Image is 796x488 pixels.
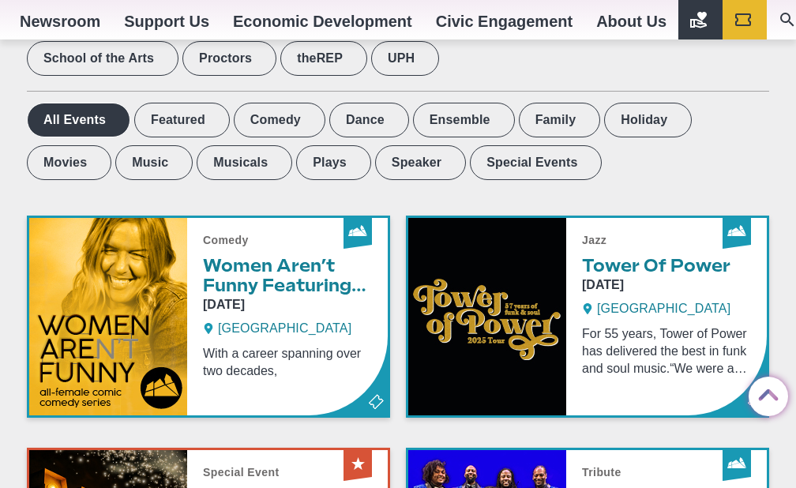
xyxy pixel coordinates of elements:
label: Speaker [375,145,466,180]
label: Comedy [234,103,325,137]
label: UPH [371,41,439,76]
label: Movies [27,145,111,180]
label: Proctors [182,41,276,76]
label: School of the Arts [27,41,178,76]
label: Dance [329,103,409,137]
label: Family [519,103,601,137]
label: Musicals [197,145,292,180]
label: Music [115,145,193,180]
label: Plays [296,145,371,180]
label: All Events [27,103,130,137]
label: Special Events [470,145,602,180]
label: Holiday [604,103,692,137]
label: Featured [134,103,230,137]
a: Back to Top [749,377,780,409]
label: theREP [280,41,367,76]
label: Ensemble [413,103,515,137]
